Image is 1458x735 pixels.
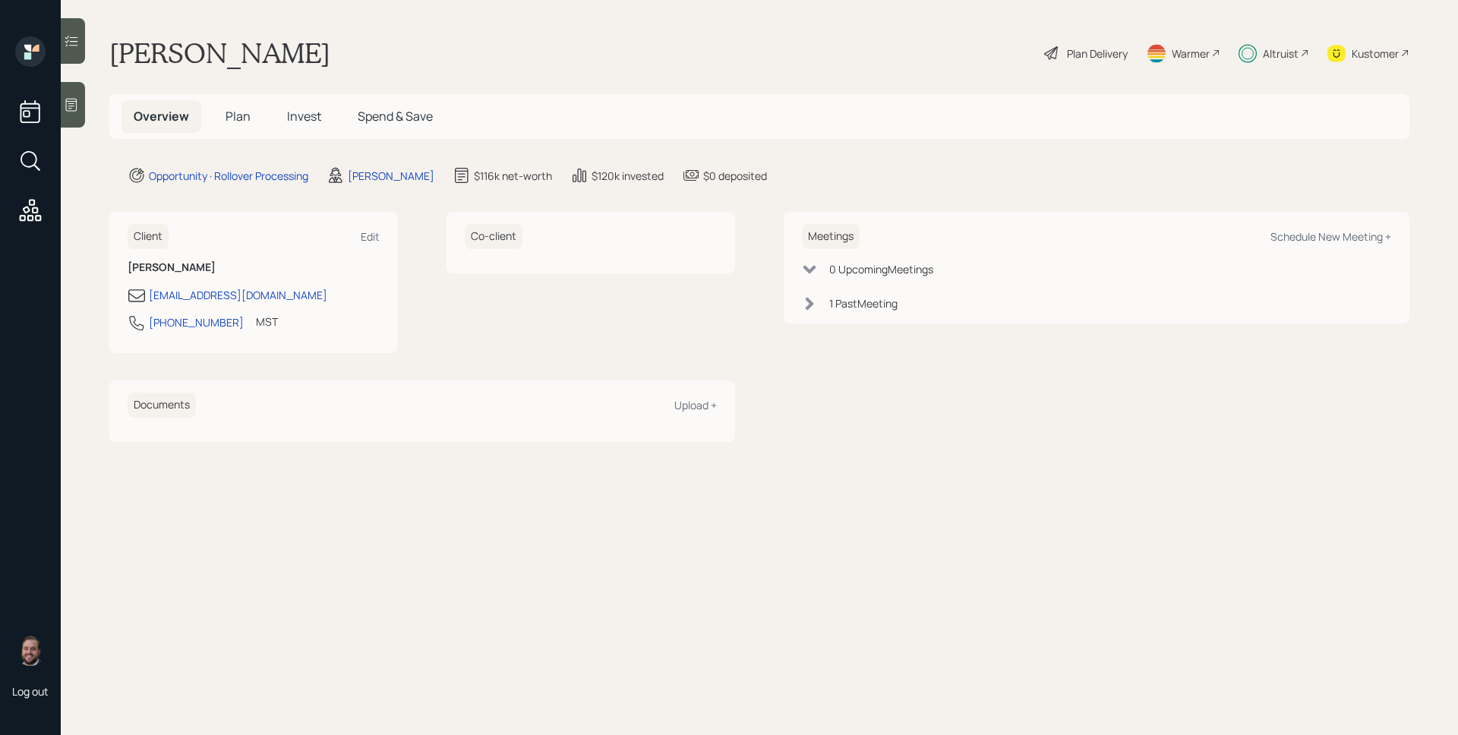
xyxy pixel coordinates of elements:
[12,684,49,699] div: Log out
[361,229,380,244] div: Edit
[1172,46,1210,62] div: Warmer
[109,36,330,70] h1: [PERSON_NAME]
[829,295,898,311] div: 1 Past Meeting
[128,393,196,418] h6: Documents
[674,398,717,412] div: Upload +
[802,224,860,249] h6: Meetings
[134,108,189,125] span: Overview
[703,168,767,184] div: $0 deposited
[149,287,327,303] div: [EMAIL_ADDRESS][DOMAIN_NAME]
[465,224,522,249] h6: Co-client
[149,168,308,184] div: Opportunity · Rollover Processing
[256,314,278,330] div: MST
[128,261,380,274] h6: [PERSON_NAME]
[358,108,433,125] span: Spend & Save
[592,168,664,184] div: $120k invested
[829,261,933,277] div: 0 Upcoming Meeting s
[348,168,434,184] div: [PERSON_NAME]
[474,168,552,184] div: $116k net-worth
[1352,46,1399,62] div: Kustomer
[1263,46,1299,62] div: Altruist
[128,224,169,249] h6: Client
[226,108,251,125] span: Plan
[149,314,244,330] div: [PHONE_NUMBER]
[287,108,321,125] span: Invest
[1270,229,1391,244] div: Schedule New Meeting +
[1067,46,1128,62] div: Plan Delivery
[15,636,46,666] img: james-distasi-headshot.png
